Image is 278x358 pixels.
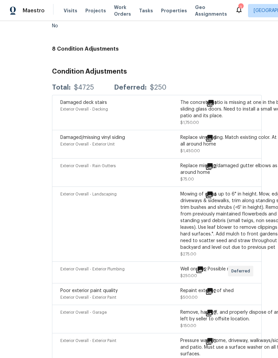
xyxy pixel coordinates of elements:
[60,100,107,105] span: Damaged deck stairs
[60,288,118,293] span: Poor exterior paint quality
[205,134,238,142] div: 6
[180,295,198,299] span: $500.00
[64,7,77,14] span: Visits
[205,191,238,199] div: 4
[52,46,262,52] h4: 8 Condition Adjustments
[231,268,253,274] span: Deferred
[180,177,194,181] span: $75.00
[150,84,166,91] div: $250
[60,192,117,196] span: Exterior Overall - Landscaping
[238,4,243,11] div: 1
[23,7,45,14] span: Maestro
[205,309,238,317] div: 2
[60,142,115,146] span: Exterior Overall - Exterior Unit
[180,324,196,328] span: $150.00
[60,295,116,299] span: Exterior Overall - Exterior Paint
[60,310,107,314] span: Exterior Overall - Garage
[180,252,196,256] span: $275.00
[114,84,147,91] div: Deferred:
[205,287,238,295] div: 2
[180,274,197,278] span: $250.00
[60,339,116,343] span: Exterior Overall - Exterior Paint
[52,84,71,91] div: Total:
[114,4,131,17] span: Work Orders
[180,121,199,125] span: $1,750.00
[60,267,125,271] span: Exterior Overall - Exterior Plumbing
[180,149,200,153] span: $1,450.00
[52,68,262,75] h3: Condition Adjustments
[60,164,116,168] span: Exterior Overall - Rain Gutters
[205,163,238,171] div: 2
[139,8,153,13] span: Tasks
[206,99,238,107] div: 1
[205,337,238,345] div: 0
[196,266,228,274] div: 2
[60,107,108,111] span: Exterior Overall - Decking
[74,84,94,91] div: $4725
[60,135,125,140] span: Damaged/missing vinyl siding
[52,24,151,28] div: No
[85,7,106,14] span: Projects
[161,7,187,14] span: Properties
[195,4,227,17] span: Geo Assignments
